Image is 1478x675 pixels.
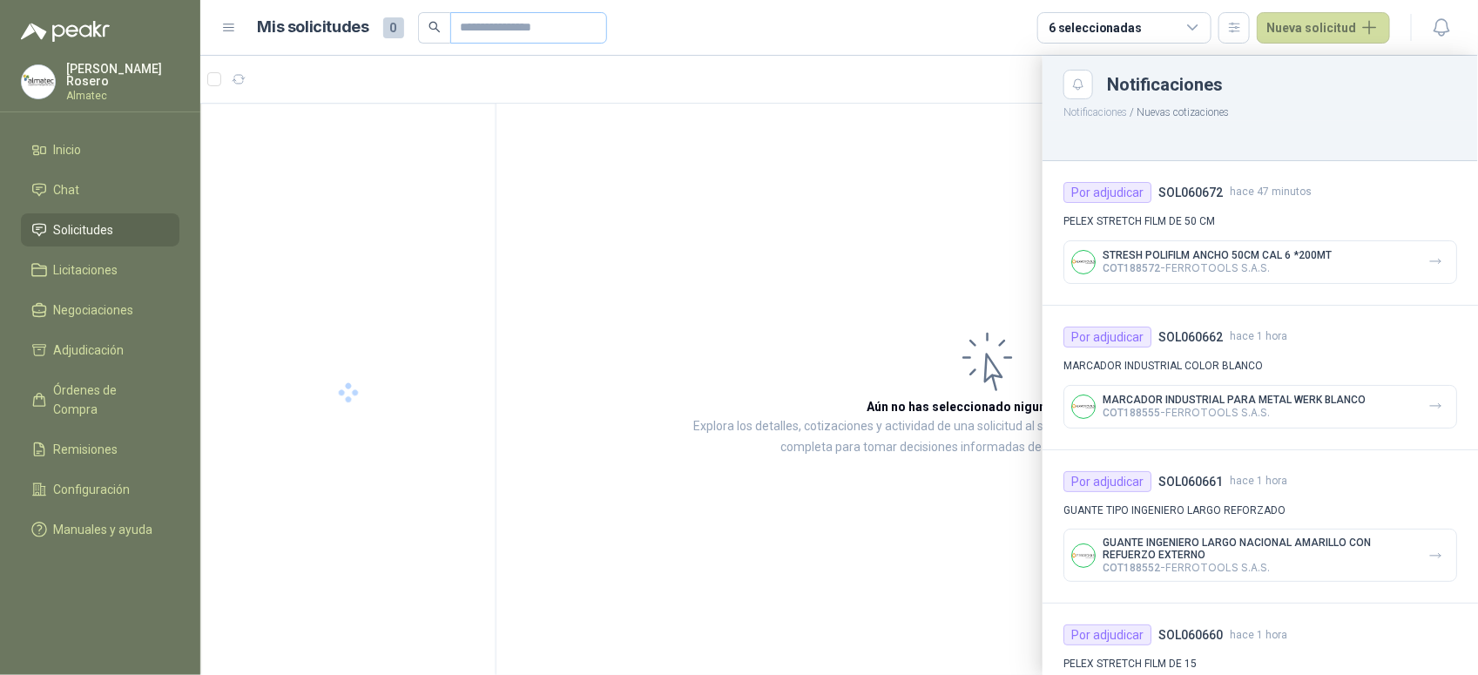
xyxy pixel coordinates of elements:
span: hace 1 hora [1230,627,1287,644]
span: COT188572 [1103,262,1160,274]
span: Chat [54,180,80,199]
a: Solicitudes [21,213,179,246]
div: 6 seleccionadas [1049,18,1142,37]
span: Negociaciones [54,300,134,320]
h4: SOL060660 [1158,625,1223,645]
div: Por adjudicar [1063,182,1151,203]
a: Licitaciones [21,253,179,287]
p: - FERROTOOLS S.A.S. [1103,561,1414,574]
h4: SOL060662 [1158,327,1223,347]
span: Manuales y ayuda [54,520,153,539]
button: Close [1063,70,1093,99]
a: Órdenes de Compra [21,374,179,426]
h4: SOL060672 [1158,183,1223,202]
p: - FERROTOOLS S.A.S. [1103,261,1332,274]
span: Licitaciones [54,260,118,280]
div: Por adjudicar [1063,471,1151,492]
p: GUANTE TIPO INGENIERO LARGO REFORZADO [1063,503,1457,519]
div: Por adjudicar [1063,327,1151,348]
span: COT188555 [1103,407,1160,419]
span: Adjudicación [54,341,125,360]
h4: SOL060661 [1158,472,1223,491]
span: Solicitudes [54,220,114,240]
a: Configuración [21,473,179,506]
p: STRESH POLIFILM ANCHO 50CM CAL 6 *200MT [1103,249,1332,261]
a: Inicio [21,133,179,166]
p: MARCADOR INDUSTRIAL COLOR BLANCO [1063,358,1457,375]
p: MARCADOR INDUSTRIAL PARA METAL WERK BLANCO [1103,394,1366,406]
img: Company Logo [22,65,55,98]
span: Inicio [54,140,82,159]
a: Negociaciones [21,294,179,327]
span: hace 47 minutos [1230,184,1312,200]
img: Company Logo [1072,251,1095,273]
span: Configuración [54,480,131,499]
p: - FERROTOOLS S.A.S. [1103,406,1366,419]
div: Por adjudicar [1063,624,1151,645]
button: Notificaciones [1063,106,1127,118]
img: Logo peakr [21,21,110,42]
img: Company Logo [1072,395,1095,418]
p: GUANTE INGENIERO LARGO NACIONAL AMARILLO CON REFUERZO EXTERNO [1103,537,1414,561]
span: search [429,21,441,33]
span: hace 1 hora [1230,328,1287,345]
div: Notificaciones [1107,76,1457,93]
p: PELEX STRETCH FILM DE 15 [1063,656,1457,672]
a: Chat [21,173,179,206]
a: Adjudicación [21,334,179,367]
span: Órdenes de Compra [54,381,163,419]
p: / Nuevas cotizaciones [1043,99,1478,121]
p: PELEX STRETCH FILM DE 50 CM [1063,213,1457,230]
span: Remisiones [54,440,118,459]
a: Manuales y ayuda [21,513,179,546]
p: [PERSON_NAME] Rosero [66,63,179,87]
h1: Mis solicitudes [258,15,369,40]
img: Company Logo [1072,544,1095,567]
button: Nueva solicitud [1257,12,1390,44]
span: 0 [383,17,404,38]
a: Remisiones [21,433,179,466]
p: Almatec [66,91,179,101]
span: hace 1 hora [1230,473,1287,489]
span: COT188552 [1103,562,1160,574]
